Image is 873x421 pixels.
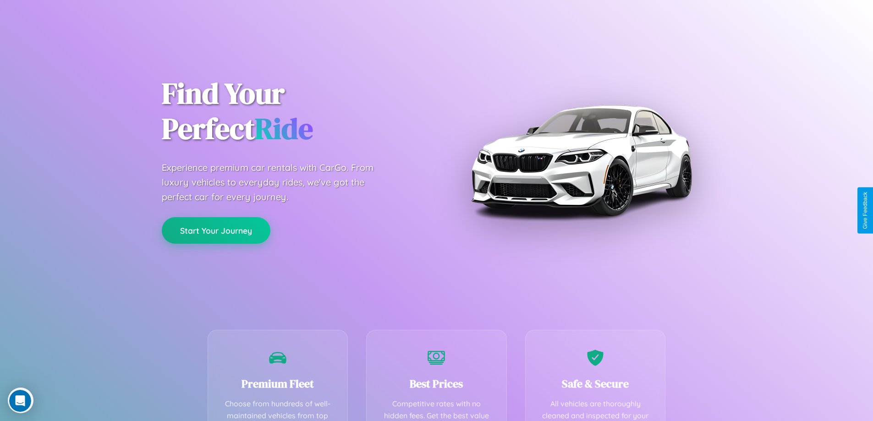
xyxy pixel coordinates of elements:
iframe: Intercom live chat [9,390,31,412]
iframe: Intercom live chat discovery launcher [8,388,33,413]
h3: Premium Fleet [222,376,334,391]
p: Experience premium car rentals with CarGo. From luxury vehicles to everyday rides, we've got the ... [162,160,391,204]
button: Start Your Journey [162,217,270,244]
div: Give Feedback [862,192,868,229]
span: Ride [255,109,313,148]
img: Premium BMW car rental vehicle [467,46,696,275]
h3: Best Prices [380,376,493,391]
h3: Safe & Secure [539,376,652,391]
h1: Find Your Perfect [162,76,423,147]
